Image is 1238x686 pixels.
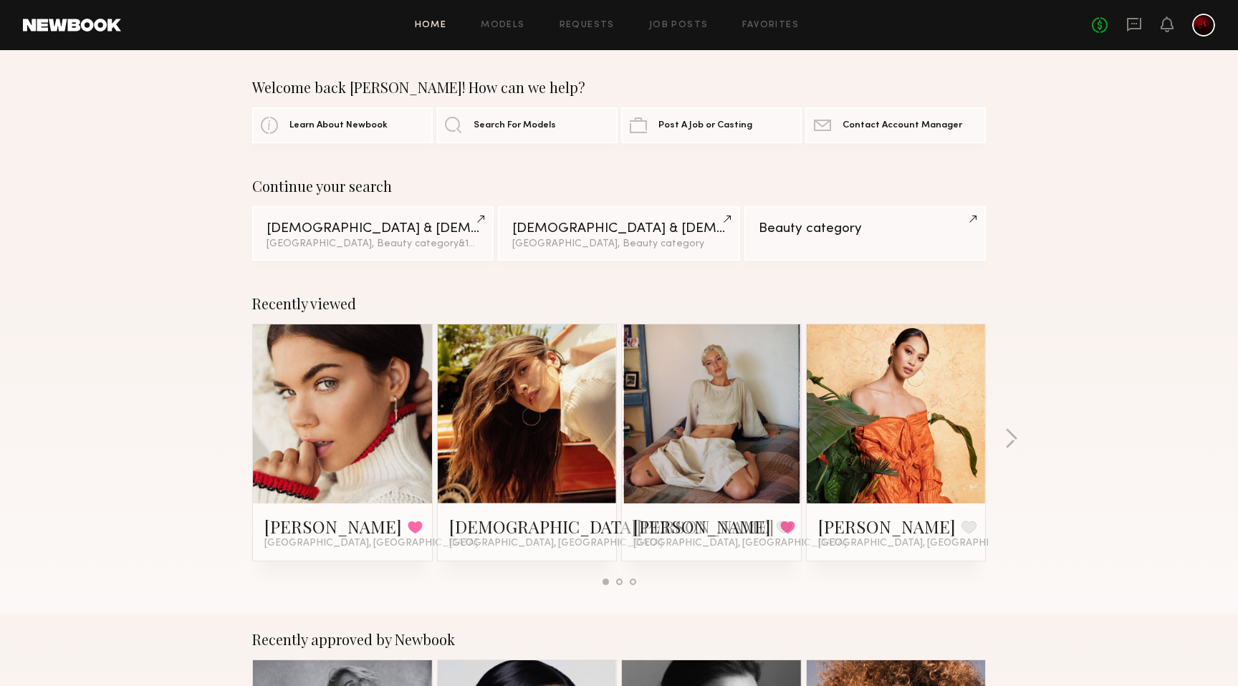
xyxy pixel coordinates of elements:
[498,206,739,261] a: [DEMOGRAPHIC_DATA] & [DEMOGRAPHIC_DATA] Models[GEOGRAPHIC_DATA], Beauty category
[843,121,962,130] span: Contact Account Manager
[449,538,663,549] span: [GEOGRAPHIC_DATA], [GEOGRAPHIC_DATA]
[633,538,847,549] span: [GEOGRAPHIC_DATA], [GEOGRAPHIC_DATA]
[415,21,447,30] a: Home
[649,21,709,30] a: Job Posts
[658,121,752,130] span: Post A Job or Casting
[252,206,494,261] a: [DEMOGRAPHIC_DATA] & [DEMOGRAPHIC_DATA] Models[GEOGRAPHIC_DATA], Beauty category&1other filter
[512,222,725,236] div: [DEMOGRAPHIC_DATA] & [DEMOGRAPHIC_DATA] Models
[744,206,986,261] a: Beauty category
[621,107,802,143] a: Post A Job or Casting
[449,515,774,538] a: [DEMOGRAPHIC_DATA][PERSON_NAME]
[459,239,520,248] span: & 1 other filter
[436,107,617,143] a: Search For Models
[289,121,388,130] span: Learn About Newbook
[805,107,986,143] a: Contact Account Manager
[742,21,799,30] a: Favorites
[633,515,771,538] a: [PERSON_NAME]
[252,631,986,648] div: Recently approved by Newbook
[252,79,986,96] div: Welcome back [PERSON_NAME]! How can we help?
[264,515,402,538] a: [PERSON_NAME]
[818,538,1032,549] span: [GEOGRAPHIC_DATA], [GEOGRAPHIC_DATA]
[264,538,478,549] span: [GEOGRAPHIC_DATA], [GEOGRAPHIC_DATA]
[267,222,479,236] div: [DEMOGRAPHIC_DATA] & [DEMOGRAPHIC_DATA] Models
[252,178,986,195] div: Continue your search
[759,222,971,236] div: Beauty category
[252,295,986,312] div: Recently viewed
[818,515,956,538] a: [PERSON_NAME]
[512,239,725,249] div: [GEOGRAPHIC_DATA], Beauty category
[267,239,479,249] div: [GEOGRAPHIC_DATA], Beauty category
[481,21,524,30] a: Models
[252,107,433,143] a: Learn About Newbook
[474,121,556,130] span: Search For Models
[560,21,615,30] a: Requests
